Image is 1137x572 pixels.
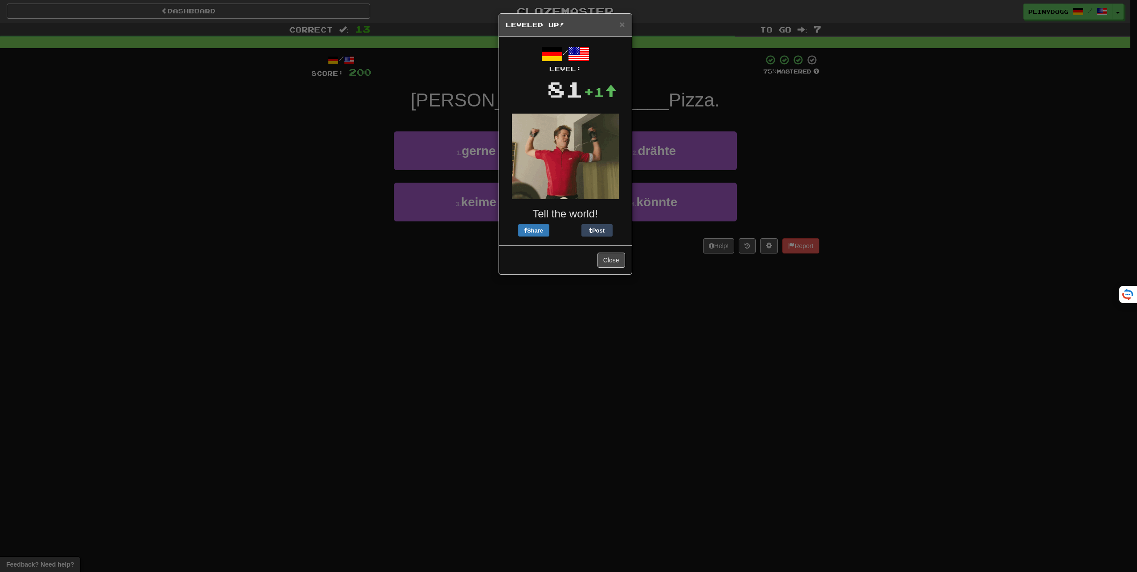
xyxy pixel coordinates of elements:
[506,65,625,74] div: Level:
[597,253,625,268] button: Close
[506,208,625,220] h3: Tell the world!
[584,83,617,101] div: +1
[619,19,625,29] span: ×
[518,224,549,237] button: Share
[619,20,625,29] button: Close
[512,114,619,199] img: brad-pitt-eabb8484b0e72233b60fc33baaf1d28f9aa3c16dec737e05e85ed672bd245bc1.gif
[549,224,581,237] iframe: X Post Button
[547,74,584,105] div: 81
[506,20,625,29] h5: Leveled Up!
[581,224,613,237] button: Post
[506,43,625,74] div: /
